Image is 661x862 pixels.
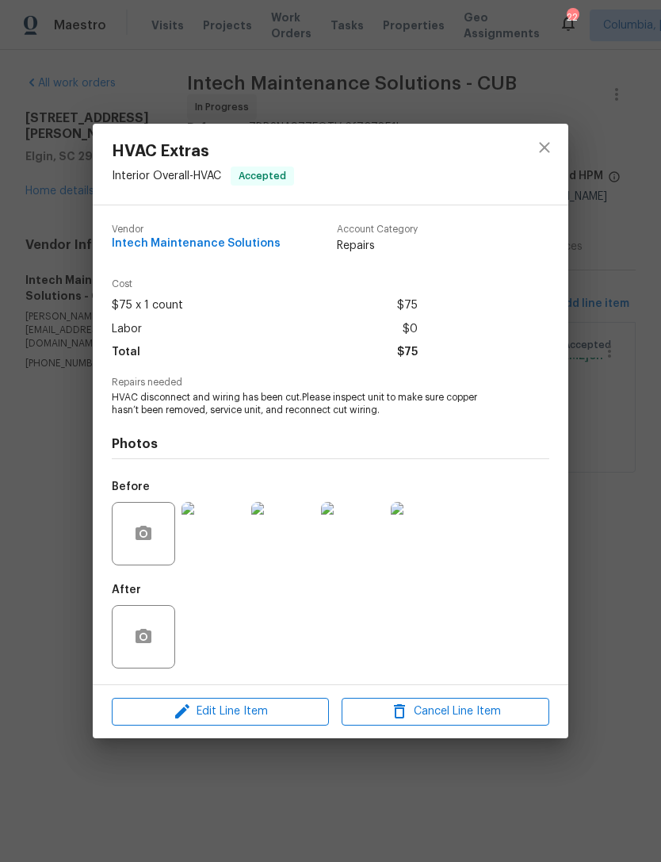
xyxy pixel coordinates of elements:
span: Total [112,341,140,364]
button: Cancel Line Item [342,698,549,726]
div: 22 [567,10,578,25]
span: $75 [397,294,418,317]
span: Cost [112,279,418,289]
button: Edit Line Item [112,698,329,726]
span: Cancel Line Item [346,702,544,722]
span: Repairs [337,238,418,254]
span: HVAC Extras [112,143,294,160]
span: $75 x 1 count [112,294,183,317]
span: Labor [112,318,142,341]
span: $75 [397,341,418,364]
span: Repairs needed [112,377,549,388]
span: HVAC disconnect and wiring has been cut.Please inspect unit to make sure copper hasn’t been remov... [112,391,506,418]
button: close [525,128,564,167]
span: Accepted [232,168,292,184]
h4: Photos [112,436,549,452]
span: Intech Maintenance Solutions [112,238,281,250]
h5: Before [112,481,150,492]
span: Account Category [337,224,418,235]
span: Edit Line Item [117,702,324,722]
span: $0 [403,318,418,341]
span: Vendor [112,224,281,235]
span: Interior Overall - HVAC [112,170,221,182]
h5: After [112,584,141,596]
